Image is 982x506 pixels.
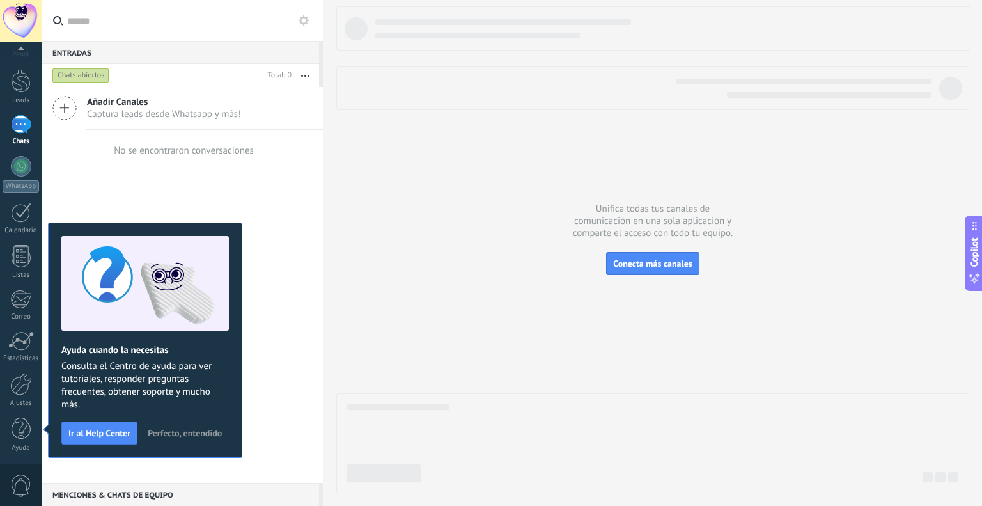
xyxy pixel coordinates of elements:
span: Ir al Help Center [68,429,130,438]
span: Captura leads desde Whatsapp y más! [87,108,241,120]
div: Menciones & Chats de equipo [42,483,319,506]
button: Conecta más canales [606,252,699,275]
div: Estadísticas [3,354,40,363]
span: Conecta más canales [613,258,692,269]
span: Añadir Canales [87,96,241,108]
button: Más [292,64,319,87]
div: Entradas [42,41,319,64]
div: Correo [3,313,40,321]
div: Ajustes [3,399,40,407]
div: No se encontraron conversaciones [114,145,254,157]
div: Ayuda [3,444,40,452]
h2: Ayuda cuando la necesitas [61,344,229,356]
button: Ir al Help Center [61,422,137,445]
div: Calendario [3,226,40,235]
div: Chats [3,138,40,146]
span: Copilot [968,237,981,267]
span: Perfecto, entendido [148,429,222,438]
span: Consulta el Centro de ayuda para ver tutoriales, responder preguntas frecuentes, obtener soporte ... [61,360,229,411]
div: Leads [3,97,40,105]
div: Chats abiertos [52,68,109,83]
div: Total: 0 [263,69,292,82]
button: Perfecto, entendido [142,423,228,443]
div: Listas [3,271,40,280]
div: WhatsApp [3,180,39,193]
